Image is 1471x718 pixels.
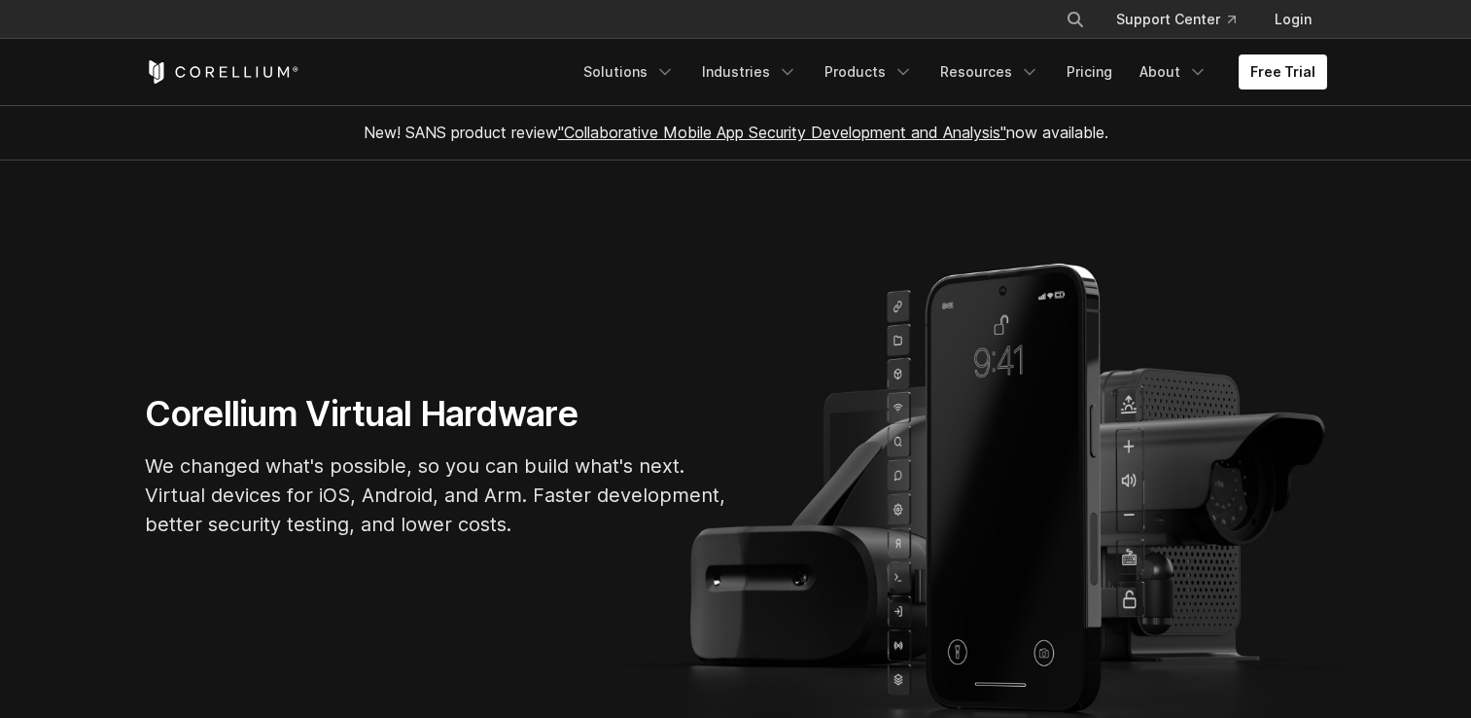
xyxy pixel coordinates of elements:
a: Corellium Home [145,60,299,84]
a: Support Center [1101,2,1251,37]
p: We changed what's possible, so you can build what's next. Virtual devices for iOS, Android, and A... [145,451,728,539]
a: Pricing [1055,54,1124,90]
a: Industries [690,54,809,90]
a: Login [1259,2,1327,37]
span: New! SANS product review now available. [364,123,1108,142]
a: Solutions [572,54,686,90]
a: Free Trial [1239,54,1327,90]
div: Navigation Menu [572,54,1327,90]
h1: Corellium Virtual Hardware [145,392,728,436]
a: "Collaborative Mobile App Security Development and Analysis" [558,123,1006,142]
a: Resources [928,54,1051,90]
div: Navigation Menu [1042,2,1327,37]
button: Search [1058,2,1093,37]
a: Products [813,54,925,90]
a: About [1128,54,1219,90]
